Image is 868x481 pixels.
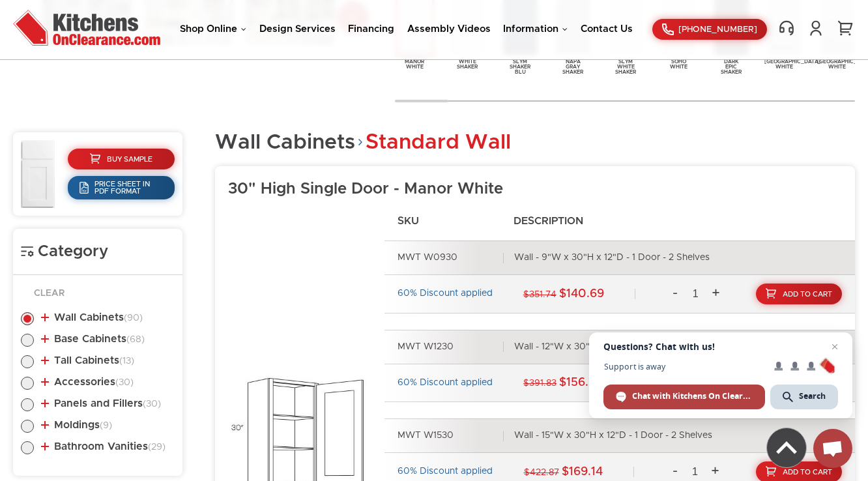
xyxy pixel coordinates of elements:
[228,179,855,199] h3: 30" High Single Door - Manor White
[770,385,838,409] div: Search
[827,339,843,355] span: Close chat
[68,176,175,199] a: Price Sheet in PDF Format
[41,398,161,409] a: Panels and Fillers(30)
[706,282,725,306] a: +
[783,291,832,298] span: Add To Cart
[115,378,134,387] span: (30)
[603,362,765,372] span: Support is away
[68,149,175,169] a: Buy Sample
[562,466,603,478] strong: $169.14
[41,334,145,344] a: Base Cabinets(68)
[514,252,710,264] div: Wall - 9"W x 30"H x 12"D - 1 Door - 2 Shelves
[21,242,175,261] h4: Category
[259,24,336,34] a: Design Services
[21,140,55,208] img: door_36_18072_18073_MWT_1.2.jpg
[398,430,503,442] div: MWT W1530
[398,466,493,478] div: 60% Discount applied
[665,282,685,306] a: -
[678,25,757,34] span: [PHONE_NUMBER]
[41,420,112,430] a: Moldings(9)
[215,132,511,153] h2: Wall Cabinets
[398,252,503,264] div: MWT W0930
[799,390,826,402] span: Search
[119,357,134,366] span: (13)
[559,377,603,388] strong: $156.73
[107,156,152,163] span: Buy Sample
[41,312,143,323] a: Wall Cabinets(90)
[523,379,557,388] span: $391.83
[384,214,498,227] h4: SKU
[813,429,852,468] div: Open chat
[348,24,394,34] a: Financing
[366,132,511,153] span: Standard Wall
[41,377,134,387] a: Accessories(30)
[148,443,166,452] span: (29)
[500,214,614,227] h4: Description
[652,19,767,40] a: [PHONE_NUMBER]
[398,342,503,353] div: MWT W1230
[524,468,559,477] span: $422.87
[514,342,712,353] div: Wall - 12"W x 30"H x 12"D - 1 Door - 2 Shelves
[143,400,161,409] span: (30)
[398,377,493,389] div: 60% Discount applied
[94,181,164,195] span: Price Sheet in PDF Format
[523,290,557,299] span: $351.74
[503,24,568,34] a: Information
[581,24,633,34] a: Contact Us
[398,288,493,300] div: 60% Discount applied
[559,288,604,300] strong: $140.69
[100,421,112,430] span: (9)
[603,342,838,352] span: Questions? Chat with us!
[632,390,753,402] span: Chat with Kitchens On Clearance
[783,469,832,476] span: Add To Cart
[407,24,491,34] a: Assembly Videos
[767,428,806,467] img: Back to top
[41,441,166,452] a: Bathroom Vanities(29)
[603,385,765,409] div: Chat with Kitchens On Clearance
[126,335,145,344] span: (68)
[124,313,143,323] span: (90)
[514,430,712,442] div: Wall - 15"W x 30"H x 12"D - 1 Door - 2 Shelves
[756,284,842,304] a: Add To Cart
[180,24,246,34] a: Shop Online
[13,10,160,46] img: Kitchens On Clearance
[41,355,134,366] a: Tall Cabinets(13)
